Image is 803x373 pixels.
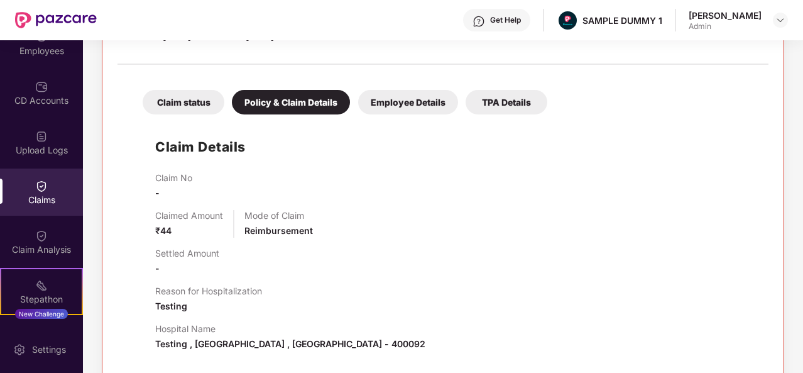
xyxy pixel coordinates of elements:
[358,90,458,114] div: Employee Details
[775,15,785,25] img: svg+xml;base64,PHN2ZyBpZD0iRHJvcGRvd24tMzJ4MzIiIHhtbG5zPSJodHRwOi8vd3d3LnczLm9yZy8yMDAwL3N2ZyIgd2...
[155,225,172,236] span: ₹44
[232,90,350,114] div: Policy & Claim Details
[35,81,48,93] img: svg+xml;base64,PHN2ZyBpZD0iQ0RfQWNjb3VudHMiIGRhdGEtbmFtZT0iQ0QgQWNjb3VudHMiIHhtbG5zPSJodHRwOi8vd3...
[155,136,246,157] h1: Claim Details
[559,11,577,30] img: Pazcare_Alternative_logo-01-01.png
[28,343,70,356] div: Settings
[35,279,48,292] img: svg+xml;base64,PHN2ZyB4bWxucz0iaHR0cDovL3d3dy53My5vcmcvMjAwMC9zdmciIHdpZHRoPSIyMSIgaGVpZ2h0PSIyMC...
[155,301,187,311] span: Testing
[244,225,313,236] span: Reimbursement
[490,15,521,25] div: Get Help
[35,230,48,242] img: svg+xml;base64,PHN2ZyBpZD0iQ2xhaW0iIHhtbG5zPSJodHRwOi8vd3d3LnczLm9yZy8yMDAwL3N2ZyIgd2lkdGg9IjIwIi...
[35,180,48,192] img: svg+xml;base64,PHN2ZyBpZD0iQ2xhaW0iIHhtbG5zPSJodHRwOi8vd3d3LnczLm9yZy8yMDAwL3N2ZyIgd2lkdGg9IjIwIi...
[15,12,97,28] img: New Pazcare Logo
[155,172,192,183] p: Claim No
[15,309,68,319] div: New Challenge
[689,9,762,21] div: [PERSON_NAME]
[466,90,547,114] div: TPA Details
[155,210,223,221] p: Claimed Amount
[473,15,485,28] img: svg+xml;base64,PHN2ZyBpZD0iSGVscC0zMngzMiIgeG1sbnM9Imh0dHA6Ly93d3cudzMub3JnLzIwMDAvc3ZnIiB3aWR0aD...
[155,338,425,349] span: Testing , [GEOGRAPHIC_DATA] , [GEOGRAPHIC_DATA] - 400092
[155,263,160,274] span: -
[582,14,662,26] div: SAMPLE DUMMY 1
[143,90,224,114] div: Claim status
[244,210,313,221] p: Mode of Claim
[1,293,82,306] div: Stepathon
[689,21,762,31] div: Admin
[155,248,219,259] p: Settled Amount
[155,286,262,296] p: Reason for Hospitalization
[13,343,26,356] img: svg+xml;base64,PHN2ZyBpZD0iU2V0dGluZy0yMHgyMCIgeG1sbnM9Imh0dHA6Ly93d3cudzMub3JnLzIwMDAvc3ZnIiB3aW...
[155,323,425,334] p: Hospital Name
[155,187,160,198] span: -
[35,130,48,143] img: svg+xml;base64,PHN2ZyBpZD0iVXBsb2FkX0xvZ3MiIGRhdGEtbmFtZT0iVXBsb2FkIExvZ3MiIHhtbG5zPSJodHRwOi8vd3...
